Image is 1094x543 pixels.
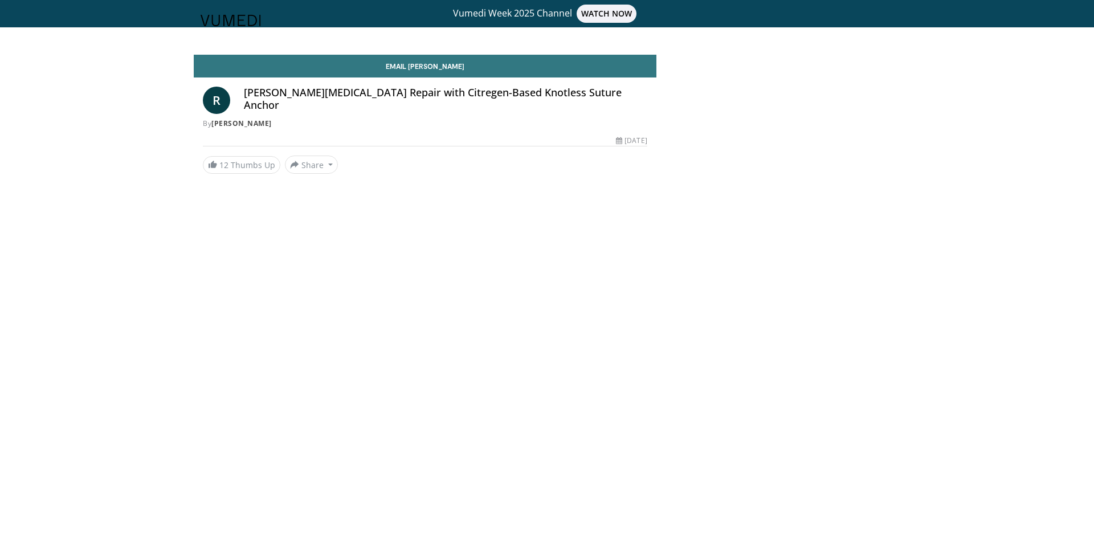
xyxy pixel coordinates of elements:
[203,156,280,174] a: 12 Thumbs Up
[244,87,647,111] h4: [PERSON_NAME][MEDICAL_DATA] Repair with Citregen-Based Knotless Suture Anchor
[203,87,230,114] a: R
[194,55,656,77] a: Email [PERSON_NAME]
[616,136,647,146] div: [DATE]
[285,156,338,174] button: Share
[219,160,228,170] span: 12
[203,119,647,129] div: By
[201,15,261,26] img: VuMedi Logo
[211,119,272,128] a: [PERSON_NAME]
